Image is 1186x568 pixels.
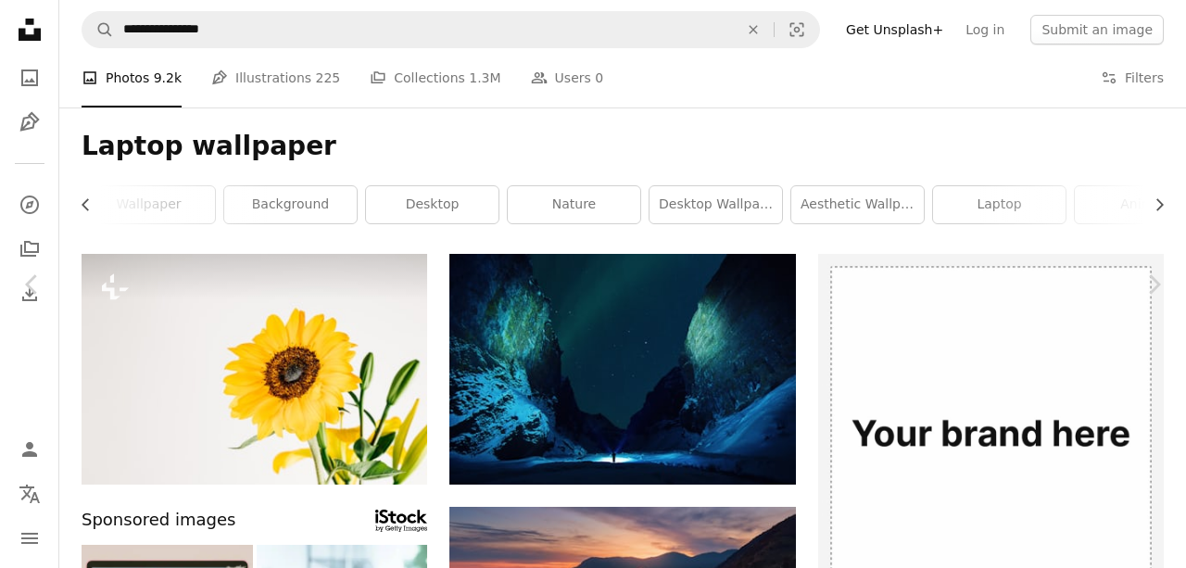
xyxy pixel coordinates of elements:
a: Collections 1.3M [370,48,500,107]
button: Search Unsplash [82,12,114,47]
a: Photos [11,59,48,96]
img: a yellow sunflower in a clear vase [82,254,427,485]
a: Illustrations [11,104,48,141]
a: Log in / Sign up [11,431,48,468]
button: Language [11,475,48,512]
a: Next [1121,196,1186,373]
span: Sponsored images [82,507,235,534]
a: a yellow sunflower in a clear vase [82,360,427,377]
span: 0 [595,68,603,88]
a: desktop wallpaper [650,186,782,223]
h1: Laptop wallpaper [82,130,1164,163]
button: Menu [11,520,48,557]
a: laptop [933,186,1066,223]
a: desktop [366,186,498,223]
a: Illustrations 225 [211,48,340,107]
a: background [224,186,357,223]
span: 1.3M [469,68,500,88]
img: northern lights [449,254,795,485]
button: Filters [1101,48,1164,107]
a: Users 0 [531,48,604,107]
a: wallpaper [82,186,215,223]
span: 225 [316,68,341,88]
button: scroll list to the right [1142,186,1164,223]
a: nature [508,186,640,223]
a: Get Unsplash+ [835,15,954,44]
a: aesthetic wallpaper [791,186,924,223]
button: scroll list to the left [82,186,103,223]
a: northern lights [449,360,795,377]
button: Submit an image [1030,15,1164,44]
a: Log in [954,15,1016,44]
button: Clear [733,12,774,47]
a: Explore [11,186,48,223]
form: Find visuals sitewide [82,11,820,48]
button: Visual search [775,12,819,47]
